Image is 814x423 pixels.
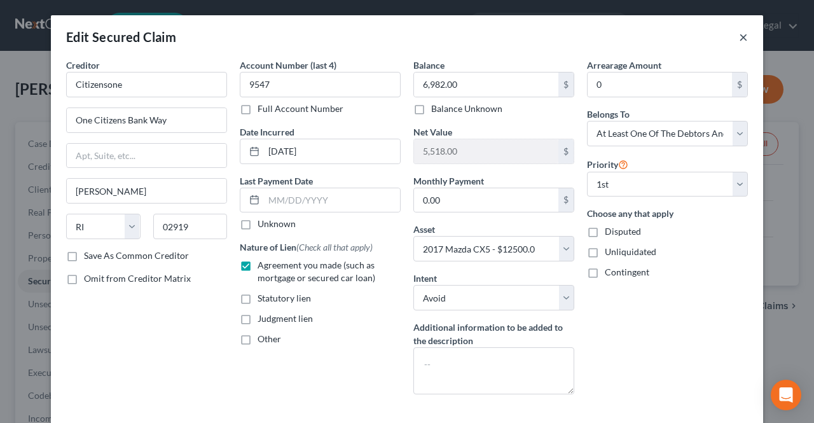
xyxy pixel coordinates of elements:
label: Full Account Number [258,102,343,115]
input: Search creditor by name... [66,72,227,97]
div: Edit Secured Claim [66,28,176,46]
span: Other [258,333,281,344]
span: Contingent [605,267,649,277]
input: Enter address... [67,108,226,132]
span: Asset [413,224,435,235]
div: $ [558,188,574,212]
label: Account Number (last 4) [240,59,336,72]
span: Statutory lien [258,293,311,303]
button: × [739,29,748,45]
input: 0.00 [414,73,558,97]
label: Monthly Payment [413,174,484,188]
input: XXXX [240,72,401,97]
input: 0.00 [414,188,558,212]
label: Unknown [258,218,296,230]
input: Enter city... [67,179,226,203]
span: Creditor [66,60,100,71]
label: Choose any that apply [587,207,748,220]
span: Belongs To [587,109,630,120]
span: (Check all that apply) [296,242,373,253]
div: $ [558,139,574,163]
label: Intent [413,272,437,285]
span: Unliquidated [605,246,656,257]
label: Save As Common Creditor [84,249,189,262]
label: Net Value [413,125,452,139]
span: Disputed [605,226,641,237]
span: Agreement you made (such as mortgage or secured car loan) [258,260,375,283]
input: 0.00 [414,139,558,163]
label: Date Incurred [240,125,294,139]
label: Additional information to be added to the description [413,321,574,347]
label: Balance [413,59,445,72]
span: Omit from Creditor Matrix [84,273,191,284]
div: Open Intercom Messenger [771,380,801,410]
input: MM/DD/YYYY [264,139,400,163]
div: $ [732,73,747,97]
label: Priority [587,156,628,172]
label: Nature of Lien [240,240,373,254]
input: 0.00 [588,73,732,97]
input: MM/DD/YYYY [264,188,400,212]
label: Arrearage Amount [587,59,661,72]
input: Enter zip... [153,214,228,239]
div: $ [558,73,574,97]
span: Judgment lien [258,313,313,324]
input: Apt, Suite, etc... [67,144,226,168]
label: Last Payment Date [240,174,313,188]
label: Balance Unknown [431,102,502,115]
